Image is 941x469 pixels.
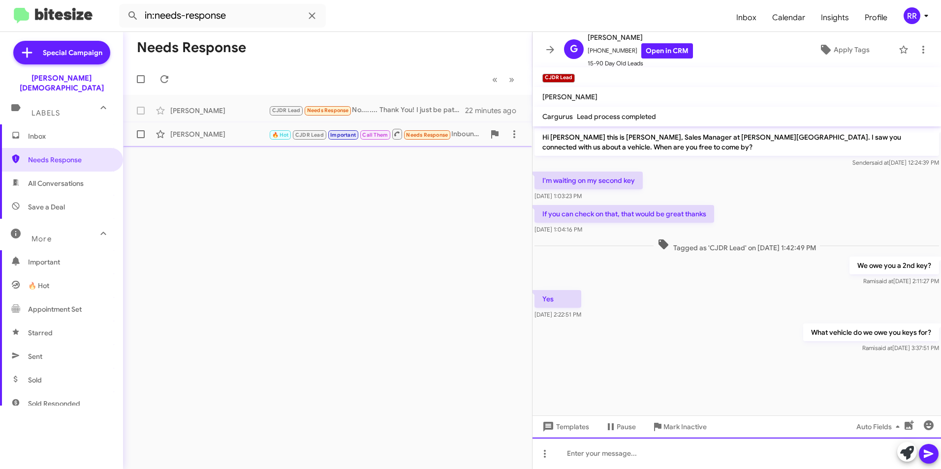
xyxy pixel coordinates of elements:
span: said at [875,344,892,352]
p: Hi [PERSON_NAME] this is [PERSON_NAME], Sales Manager at [PERSON_NAME][GEOGRAPHIC_DATA]. I saw yo... [534,128,939,156]
button: Mark Inactive [644,418,715,436]
span: Sent [28,352,42,361]
span: Labels [31,109,60,117]
button: Auto Fields [848,418,911,436]
button: Apply Tags [794,41,894,59]
a: Insights [813,3,857,32]
small: CJDR Lead [542,74,575,83]
span: [DATE] 2:22:51 PM [534,311,581,318]
span: [PERSON_NAME] [542,92,597,101]
span: Save a Deal [28,202,65,212]
span: 🔥 Hot [272,132,289,138]
a: Inbox [728,3,764,32]
span: All Conversations [28,178,84,188]
span: Needs Response [307,107,349,114]
span: Inbox [28,131,112,141]
nav: Page navigation example [487,69,520,89]
span: 15-90 Day Old Leads [588,59,693,68]
span: » [509,73,514,86]
p: If you can check on that, that would be great thanks [534,205,714,223]
span: CJDR Lead [295,132,324,138]
button: Next [503,69,520,89]
div: 22 minutes ago [465,106,524,116]
span: Special Campaign [43,48,102,58]
span: Sold Responded [28,399,80,409]
span: Apply Tags [834,41,870,59]
span: Starred [28,328,53,338]
a: Calendar [764,3,813,32]
span: Tagged as 'CJDR Lead' on [DATE] 1:42:49 PM [654,238,820,253]
div: [PERSON_NAME] [170,129,269,139]
span: Call Them [362,132,388,138]
span: Sold [28,375,42,385]
span: [DATE] 1:03:23 PM [534,192,582,200]
div: Inbound Call [269,128,485,140]
span: [PERSON_NAME] [588,31,693,43]
span: Templates [540,418,589,436]
span: Important [330,132,356,138]
span: Auto Fields [856,418,904,436]
span: CJDR Lead [272,107,301,114]
span: G [570,41,578,57]
span: [DATE] 1:04:16 PM [534,226,582,233]
div: [PERSON_NAME] [170,106,269,116]
button: Previous [486,69,503,89]
span: Rami [DATE] 2:11:27 PM [863,277,939,285]
span: Mark Inactive [663,418,707,436]
a: Profile [857,3,895,32]
button: RR [895,7,930,24]
span: « [492,73,498,86]
p: Yes [534,290,581,308]
span: Cargurus [542,112,573,121]
a: Open in CRM [641,43,693,59]
h1: Needs Response [137,40,246,56]
span: Needs Response [28,155,112,165]
span: said at [876,277,893,285]
p: What vehicle do we owe you keys for? [803,323,939,341]
span: Important [28,257,112,267]
span: Pause [617,418,636,436]
span: Appointment Set [28,304,82,314]
p: We owe you a 2nd key? [849,257,939,274]
span: [PHONE_NUMBER] [588,43,693,59]
p: I'm waiting on my second key [534,172,643,189]
div: RR [904,7,920,24]
span: said at [872,159,889,166]
span: Needs Response [406,132,448,138]
div: No........ Thank You! I just be patient til a company makes what I want [269,105,465,116]
button: Templates [533,418,597,436]
span: Rami [DATE] 3:37:51 PM [862,344,939,352]
span: Sender [DATE] 12:24:39 PM [852,159,939,166]
span: Lead process completed [577,112,656,121]
span: 🔥 Hot [28,281,49,291]
button: Pause [597,418,644,436]
span: More [31,234,52,243]
input: Search [119,4,326,28]
a: Special Campaign [13,41,110,64]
